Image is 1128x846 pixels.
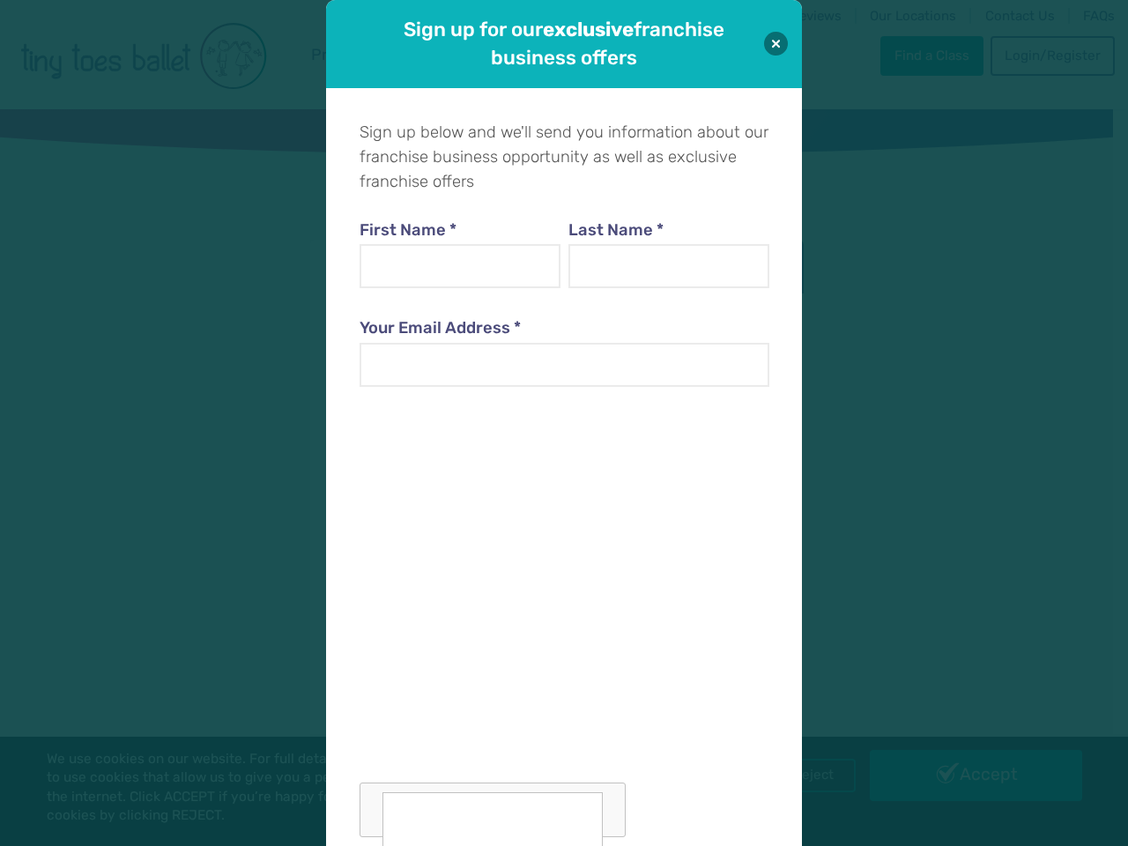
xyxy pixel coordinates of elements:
[360,121,768,194] p: Sign up below and we'll send you information about our franchise business opportunity as well as ...
[375,16,753,71] h1: Sign up for our franchise business offers
[543,18,634,41] strong: exclusive
[360,219,560,243] label: First Name *
[360,316,768,341] label: Your Email Address *
[568,219,769,243] label: Last Name *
